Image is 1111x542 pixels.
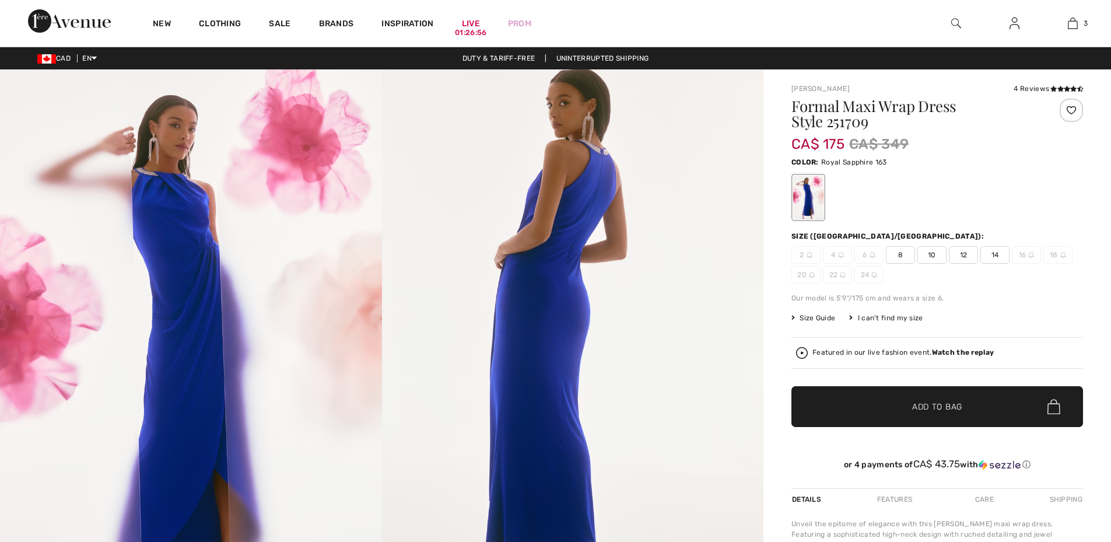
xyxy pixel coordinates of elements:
div: 01:26:56 [455,27,486,39]
img: Watch the replay [796,347,808,359]
span: CA$ 43.75 [913,458,961,470]
img: ring-m.svg [870,252,875,258]
span: 2 [791,246,821,264]
div: or 4 payments of with [791,459,1083,470]
a: [PERSON_NAME] [791,85,850,93]
a: Prom [508,18,531,30]
a: Clothing [199,19,241,31]
span: EN [82,54,97,62]
span: 22 [823,266,852,284]
div: Details [791,489,824,510]
img: ring-m.svg [1060,252,1066,258]
a: New [153,19,171,31]
img: ring-m.svg [1028,252,1034,258]
span: Color: [791,158,819,166]
div: Size ([GEOGRAPHIC_DATA]/[GEOGRAPHIC_DATA]): [791,231,986,242]
span: Inspiration [381,19,433,31]
img: ring-m.svg [838,252,844,258]
span: 8 [886,246,915,264]
span: CA$ 175 [791,124,844,152]
a: Live01:26:56 [462,18,480,30]
div: or 4 payments ofCA$ 43.75withSezzle Click to learn more about Sezzle [791,459,1083,474]
div: Features [867,489,922,510]
img: ring-m.svg [871,272,877,278]
span: CAD [37,54,75,62]
img: ring-m.svg [840,272,846,278]
img: Sezzle [979,460,1021,470]
button: Add to Bag [791,386,1083,427]
a: 3 [1044,16,1101,30]
img: ring-m.svg [807,252,812,258]
img: 1ère Avenue [28,9,111,33]
div: I can't find my size [849,313,923,323]
span: 10 [917,246,947,264]
span: 14 [980,246,1010,264]
a: Sign In [1000,16,1029,31]
div: Our model is 5'9"/175 cm and wears a size 6. [791,293,1083,303]
span: Size Guide [791,313,835,323]
img: Bag.svg [1047,399,1060,414]
iframe: Opens a widget where you can chat to one of our agents [1037,454,1099,484]
h1: Formal Maxi Wrap Dress Style 251709 [791,99,1035,129]
span: CA$ 349 [849,134,909,155]
img: My Bag [1068,16,1078,30]
span: 16 [1012,246,1041,264]
img: search the website [951,16,961,30]
img: ring-m.svg [809,272,815,278]
div: 4 Reviews [1014,83,1083,94]
span: 24 [854,266,884,284]
a: Sale [269,19,290,31]
img: Canadian Dollar [37,54,56,64]
span: 18 [1043,246,1073,264]
span: Royal Sapphire 163 [821,158,886,166]
span: 20 [791,266,821,284]
span: 4 [823,246,852,264]
div: Royal Sapphire 163 [793,176,823,219]
strong: Watch the replay [932,348,994,356]
span: 12 [949,246,978,264]
img: My Info [1010,16,1019,30]
a: Brands [319,19,354,31]
span: 6 [854,246,884,264]
span: 3 [1084,18,1088,29]
div: Featured in our live fashion event. [812,349,994,356]
div: Care [965,489,1004,510]
span: Add to Bag [912,401,962,413]
div: Shipping [1047,489,1083,510]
